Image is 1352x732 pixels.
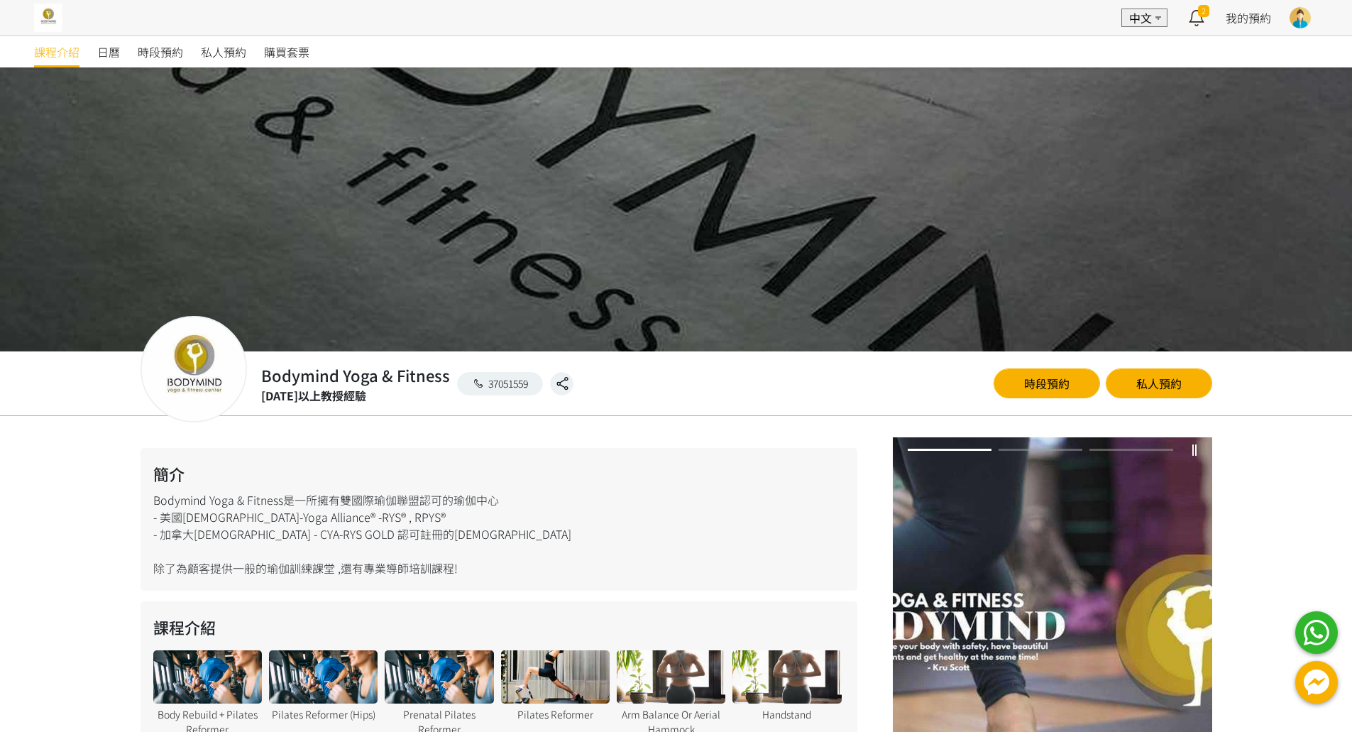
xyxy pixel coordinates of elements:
[501,707,610,722] div: Pilates Reformer
[201,43,246,60] span: 私人預約
[264,36,309,67] a: 購買套票
[34,4,62,32] img: 2I6SeW5W6eYajyVCbz3oJhiE9WWz8sZcVXnArBrK.jpg
[153,616,845,639] h2: 課程介紹
[201,36,246,67] a: 私人預約
[732,707,841,722] div: Handstand
[264,43,309,60] span: 購買套票
[138,36,183,67] a: 時段預約
[457,372,544,395] a: 37051559
[138,43,183,60] span: 時段預約
[97,36,120,67] a: 日曆
[34,43,79,60] span: 課程介紹
[1226,9,1271,26] a: 我的預約
[141,448,857,591] div: Bodymind Yoga & Fitness是一所擁有雙國際瑜伽聯盟認可的瑜伽中心 - 美國[DEMOGRAPHIC_DATA]-Yoga Alliance® -RYS® , RPYS® - ...
[994,368,1100,398] a: 時段預約
[1198,5,1209,17] span: 2
[34,36,79,67] a: 課程介紹
[153,462,845,486] h2: 簡介
[97,43,120,60] span: 日曆
[261,387,450,404] div: [DATE]以上教授經驗
[269,707,378,722] div: Pilates Reformer (Hips)
[1106,368,1212,398] a: 私人預約
[261,364,450,387] h2: Bodymind Yoga & Fitness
